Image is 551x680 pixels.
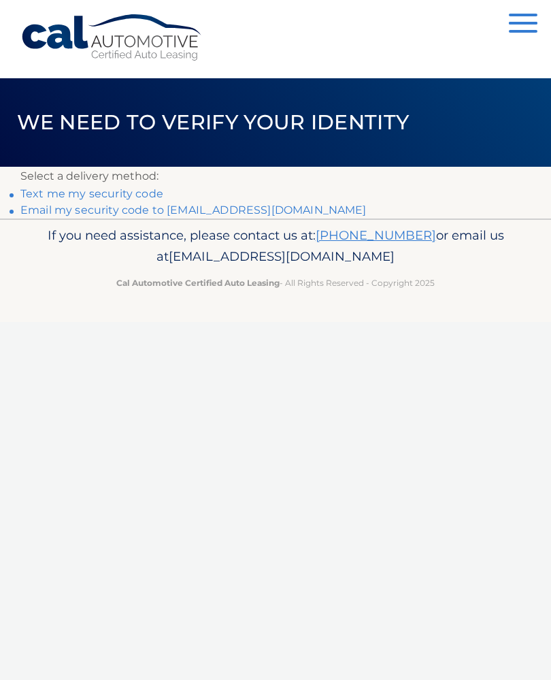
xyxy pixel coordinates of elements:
[509,14,537,36] button: Menu
[20,167,531,186] p: Select a delivery method:
[20,187,163,200] a: Text me my security code
[20,225,531,268] p: If you need assistance, please contact us at: or email us at
[116,278,280,288] strong: Cal Automotive Certified Auto Leasing
[17,110,410,135] span: We need to verify your identity
[169,248,395,264] span: [EMAIL_ADDRESS][DOMAIN_NAME]
[20,276,531,290] p: - All Rights Reserved - Copyright 2025
[20,14,204,62] a: Cal Automotive
[316,227,436,243] a: [PHONE_NUMBER]
[20,204,367,216] a: Email my security code to [EMAIL_ADDRESS][DOMAIN_NAME]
